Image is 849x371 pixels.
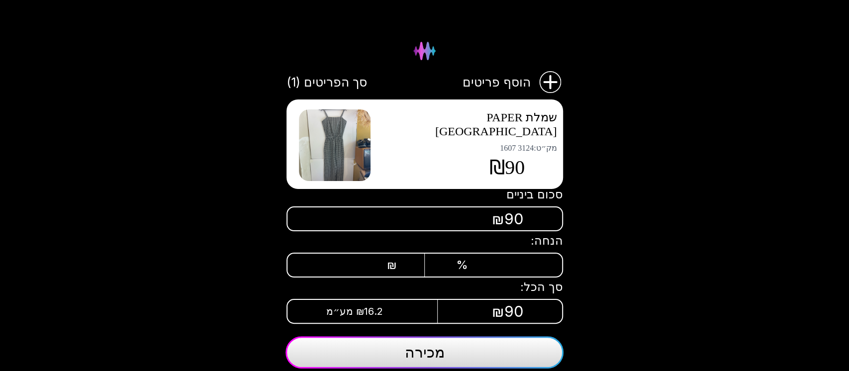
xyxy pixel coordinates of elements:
[492,302,523,320] span: ₪90
[326,305,383,317] span: ₪16.2 מע״מ
[456,258,468,272] span: %
[489,156,525,180] span: ₪90
[531,234,563,248] span: הנחה:
[405,343,445,361] span: מכירה
[506,187,563,201] span: סכום ביניים
[435,111,557,138] span: שמלת PAPER [GEOGRAPHIC_DATA]
[285,336,564,369] button: מכירה
[383,143,557,153] span: מק״ט : 3124 1607
[492,210,523,228] span: ₪90
[286,74,367,91] span: סך הפריטים (1)
[463,70,563,94] button: הוסף פריטיםהוסף פריטים
[387,258,397,272] span: ₪
[520,280,563,294] span: סך הכל:
[538,70,563,94] img: הוסף פריטים
[463,74,531,91] span: הוסף פריטים
[299,109,371,181] img: שמלת PAPER Tel Aviv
